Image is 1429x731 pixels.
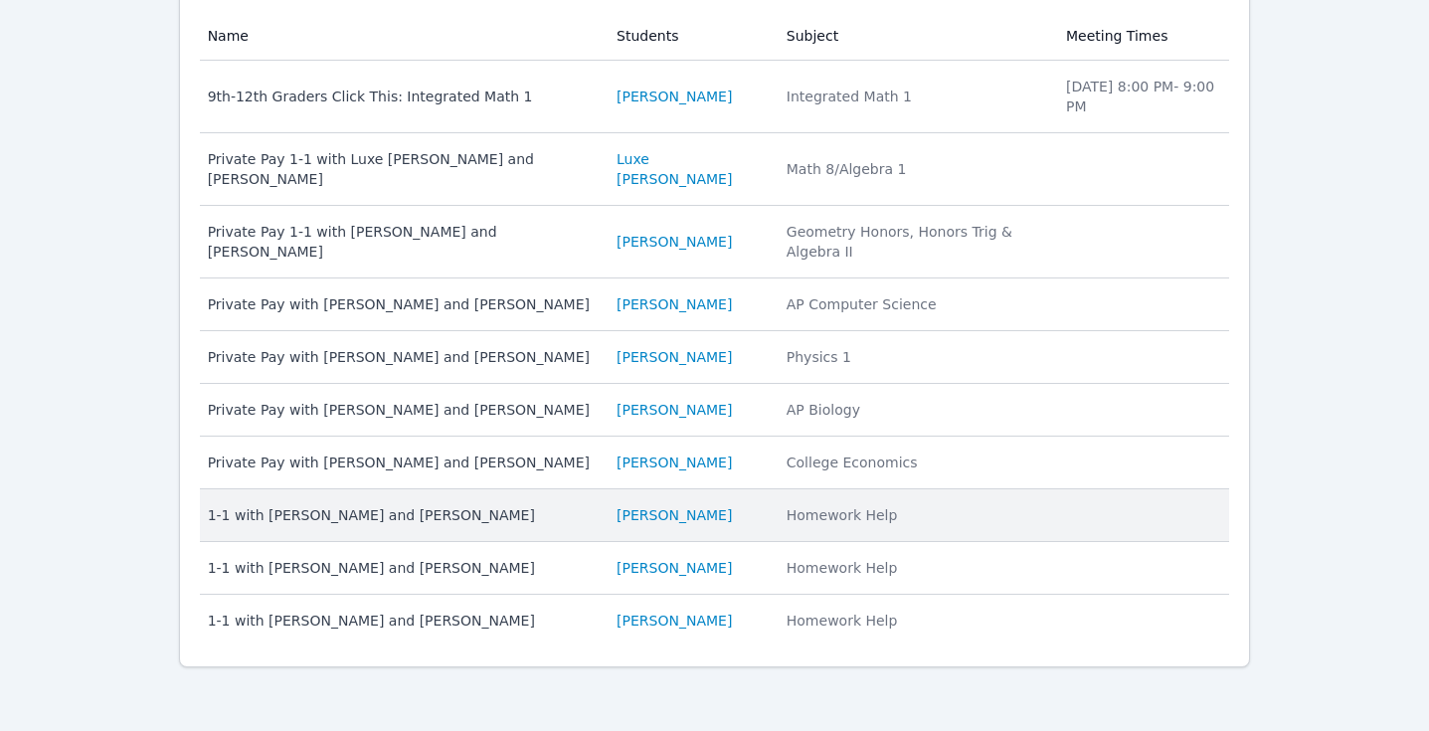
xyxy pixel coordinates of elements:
[208,453,593,472] div: Private Pay with [PERSON_NAME] and [PERSON_NAME]
[208,294,593,314] div: Private Pay with [PERSON_NAME] and [PERSON_NAME]
[208,505,593,525] div: 1-1 with [PERSON_NAME] and [PERSON_NAME]
[787,294,1042,314] div: AP Computer Science
[787,347,1042,367] div: Physics 1
[787,222,1042,262] div: Geometry Honors, Honors Trig & Algebra II
[617,87,732,106] a: [PERSON_NAME]
[787,505,1042,525] div: Homework Help
[208,347,593,367] div: Private Pay with [PERSON_NAME] and [PERSON_NAME]
[1066,77,1217,116] li: [DATE] 8:00 PM - 9:00 PM
[787,558,1042,578] div: Homework Help
[787,87,1042,106] div: Integrated Math 1
[208,400,593,420] div: Private Pay with [PERSON_NAME] and [PERSON_NAME]
[200,61,1230,133] tr: 9th-12th Graders Click This: Integrated Math 1[PERSON_NAME]Integrated Math 1[DATE] 8:00 PM- 9:00 PM
[617,232,732,252] a: [PERSON_NAME]
[617,400,732,420] a: [PERSON_NAME]
[617,149,763,189] a: Luxe [PERSON_NAME]
[208,87,593,106] div: 9th-12th Graders Click This: Integrated Math 1
[208,222,593,262] div: Private Pay 1-1 with [PERSON_NAME] and [PERSON_NAME]
[208,611,593,631] div: 1-1 with [PERSON_NAME] and [PERSON_NAME]
[200,489,1230,542] tr: 1-1 with [PERSON_NAME] and [PERSON_NAME][PERSON_NAME]Homework Help
[787,159,1042,179] div: Math 8/Algebra 1
[200,331,1230,384] tr: Private Pay with [PERSON_NAME] and [PERSON_NAME][PERSON_NAME]Physics 1
[617,558,732,578] a: [PERSON_NAME]
[787,400,1042,420] div: AP Biology
[617,294,732,314] a: [PERSON_NAME]
[200,133,1230,206] tr: Private Pay 1-1 with Luxe [PERSON_NAME] and [PERSON_NAME]Luxe [PERSON_NAME]Math 8/Algebra 1
[208,558,593,578] div: 1-1 with [PERSON_NAME] and [PERSON_NAME]
[787,611,1042,631] div: Homework Help
[787,453,1042,472] div: College Economics
[200,206,1230,278] tr: Private Pay 1-1 with [PERSON_NAME] and [PERSON_NAME][PERSON_NAME]Geometry Honors, Honors Trig & A...
[617,505,732,525] a: [PERSON_NAME]
[200,542,1230,595] tr: 1-1 with [PERSON_NAME] and [PERSON_NAME][PERSON_NAME]Homework Help
[208,149,593,189] div: Private Pay 1-1 with Luxe [PERSON_NAME] and [PERSON_NAME]
[200,278,1230,331] tr: Private Pay with [PERSON_NAME] and [PERSON_NAME][PERSON_NAME]AP Computer Science
[200,595,1230,646] tr: 1-1 with [PERSON_NAME] and [PERSON_NAME][PERSON_NAME]Homework Help
[775,12,1054,61] th: Subject
[605,12,775,61] th: Students
[1054,12,1229,61] th: Meeting Times
[617,453,732,472] a: [PERSON_NAME]
[200,384,1230,437] tr: Private Pay with [PERSON_NAME] and [PERSON_NAME][PERSON_NAME]AP Biology
[617,611,732,631] a: [PERSON_NAME]
[617,347,732,367] a: [PERSON_NAME]
[200,12,605,61] th: Name
[200,437,1230,489] tr: Private Pay with [PERSON_NAME] and [PERSON_NAME][PERSON_NAME]College Economics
